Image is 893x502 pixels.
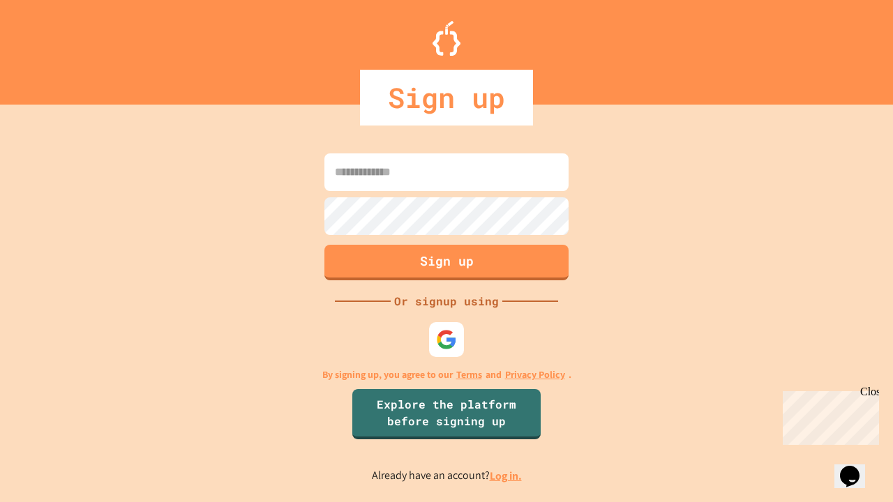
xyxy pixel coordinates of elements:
[433,21,460,56] img: Logo.svg
[490,469,522,483] a: Log in.
[777,386,879,445] iframe: chat widget
[436,329,457,350] img: google-icon.svg
[6,6,96,89] div: Chat with us now!Close
[360,70,533,125] div: Sign up
[324,245,569,280] button: Sign up
[834,446,879,488] iframe: chat widget
[391,293,502,310] div: Or signup using
[456,367,482,382] a: Terms
[352,389,541,439] a: Explore the platform before signing up
[505,367,565,382] a: Privacy Policy
[322,367,571,382] p: By signing up, you agree to our and .
[372,467,522,485] p: Already have an account?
